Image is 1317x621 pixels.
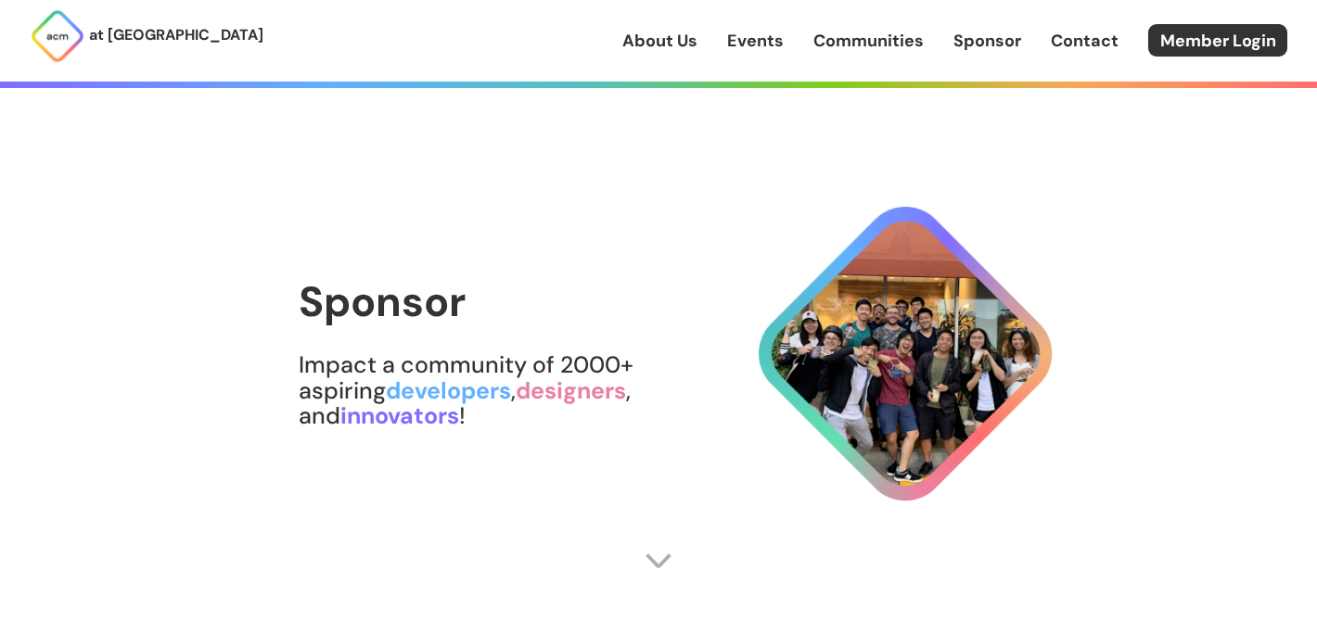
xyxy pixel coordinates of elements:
a: About Us [622,29,697,53]
h2: Impact a community of 2000+ aspiring , , and ! [299,352,741,429]
a: Member Login [1148,24,1287,57]
img: ACM Logo [30,8,85,64]
a: Communities [813,29,924,53]
span: developers [386,375,511,406]
img: Sponsor Logo [741,189,1070,518]
span: innovators [340,400,459,431]
p: at [GEOGRAPHIC_DATA] [89,23,263,47]
img: Scroll Arrow [645,547,672,575]
a: Sponsor [953,29,1021,53]
a: Events [727,29,784,53]
a: Contact [1051,29,1119,53]
a: at [GEOGRAPHIC_DATA] [30,8,263,64]
h1: Sponsor [299,279,741,325]
span: designers [516,375,626,406]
